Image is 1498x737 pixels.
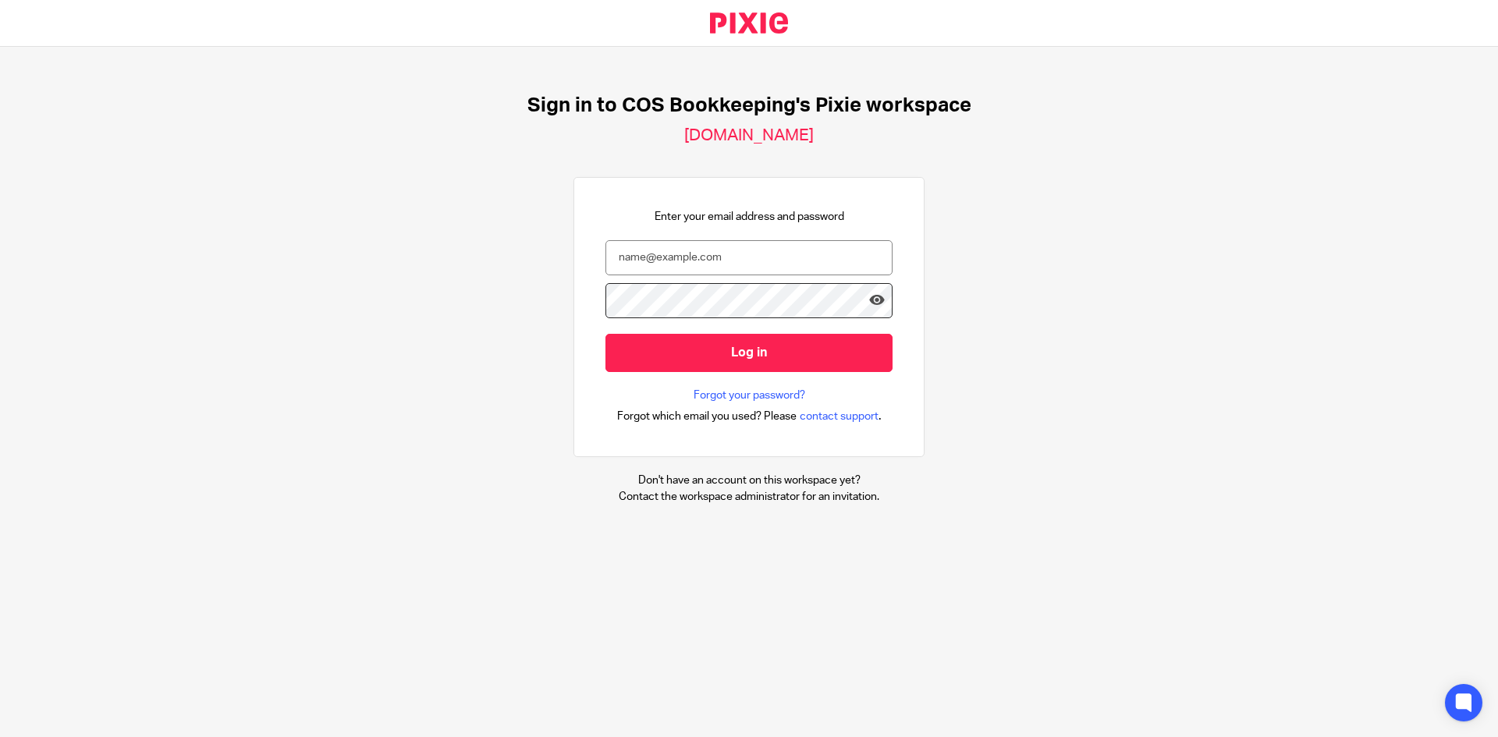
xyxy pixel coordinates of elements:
[619,473,879,488] p: Don't have an account on this workspace yet?
[655,209,844,225] p: Enter your email address and password
[800,409,879,424] span: contact support
[684,126,814,146] h2: [DOMAIN_NAME]
[619,489,879,505] p: Contact the workspace administrator for an invitation.
[605,334,893,372] input: Log in
[617,409,797,424] span: Forgot which email you used? Please
[605,240,893,275] input: name@example.com
[617,407,882,425] div: .
[527,94,971,118] h1: Sign in to COS Bookkeeping's Pixie workspace
[694,388,805,403] a: Forgot your password?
